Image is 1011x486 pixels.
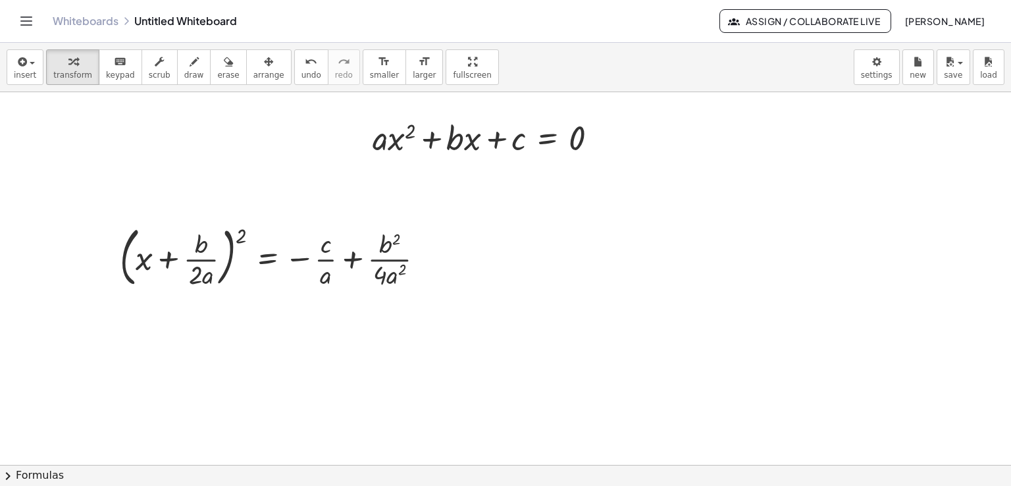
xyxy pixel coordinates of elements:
[210,49,246,85] button: erase
[305,54,317,70] i: undo
[184,70,204,80] span: draw
[177,49,211,85] button: draw
[405,49,443,85] button: format_sizelarger
[46,49,99,85] button: transform
[217,70,239,80] span: erase
[944,70,962,80] span: save
[363,49,406,85] button: format_sizesmaller
[253,70,284,80] span: arrange
[14,70,36,80] span: insert
[335,70,353,80] span: redo
[149,70,170,80] span: scrub
[53,70,92,80] span: transform
[854,49,900,85] button: settings
[894,9,995,33] button: [PERSON_NAME]
[980,70,997,80] span: load
[973,49,1004,85] button: load
[446,49,498,85] button: fullscreen
[53,14,118,28] a: Whiteboards
[937,49,970,85] button: save
[861,70,893,80] span: settings
[246,49,292,85] button: arrange
[453,70,491,80] span: fullscreen
[904,15,985,27] span: [PERSON_NAME]
[99,49,142,85] button: keyboardkeypad
[142,49,178,85] button: scrub
[301,70,321,80] span: undo
[114,54,126,70] i: keyboard
[106,70,135,80] span: keypad
[413,70,436,80] span: larger
[370,70,399,80] span: smaller
[294,49,328,85] button: undoundo
[418,54,430,70] i: format_size
[7,49,43,85] button: insert
[16,11,37,32] button: Toggle navigation
[910,70,926,80] span: new
[338,54,350,70] i: redo
[378,54,390,70] i: format_size
[719,9,891,33] button: Assign / Collaborate Live
[731,15,880,27] span: Assign / Collaborate Live
[328,49,360,85] button: redoredo
[902,49,934,85] button: new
